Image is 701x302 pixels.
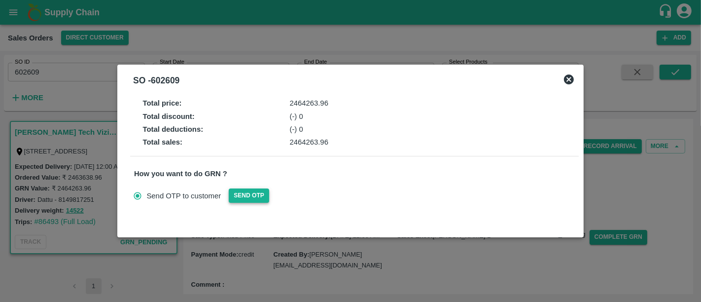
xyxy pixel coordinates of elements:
strong: Total price : [143,99,182,107]
span: 2464263.96 [290,138,328,146]
span: (-) 0 [290,125,303,133]
strong: Total deductions : [143,125,204,133]
span: Send OTP to customer [147,190,221,201]
span: 2464263.96 [290,99,328,107]
div: SO - 602609 [133,74,179,87]
span: (-) 0 [290,113,303,120]
strong: Total discount : [143,113,195,120]
strong: How you want to do GRN ? [134,170,227,178]
button: Send OTP [229,189,269,203]
strong: Total sales : [143,138,183,146]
